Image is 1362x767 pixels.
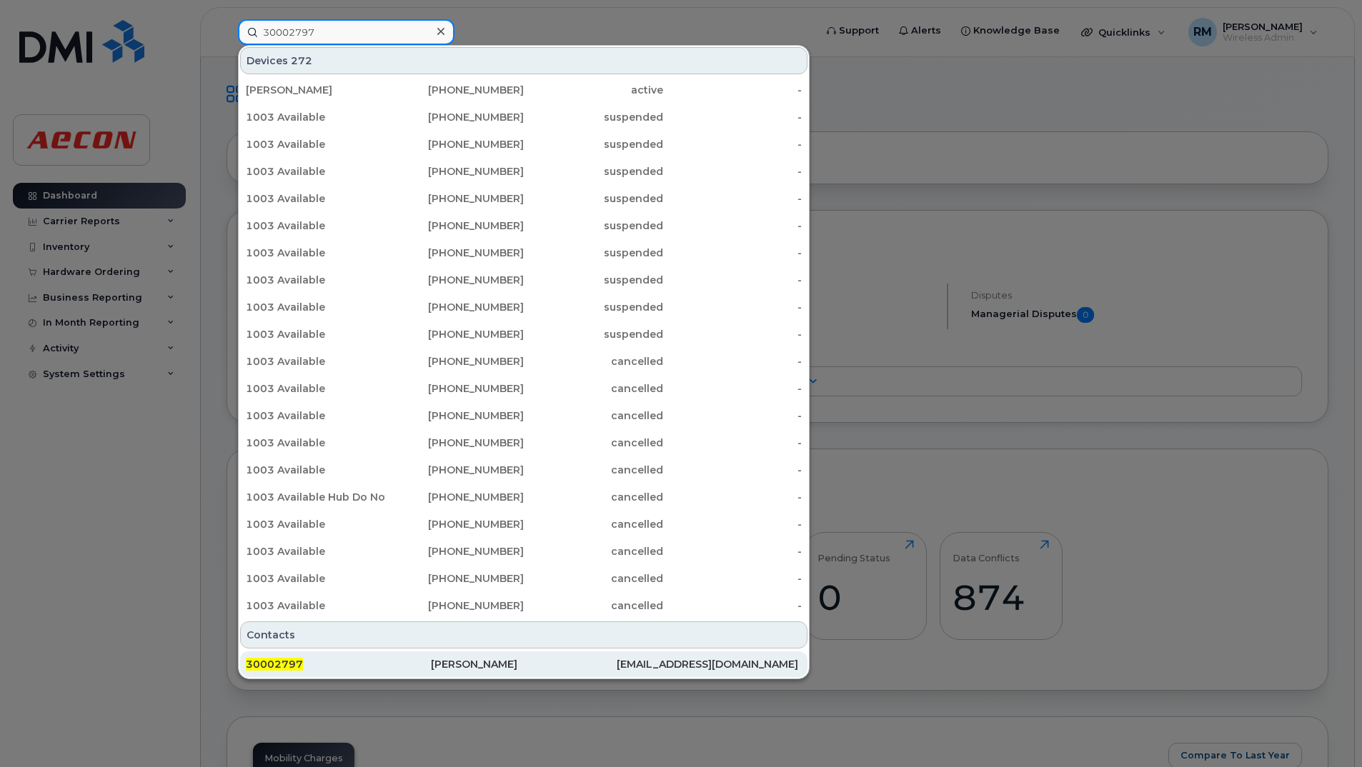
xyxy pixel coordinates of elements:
[240,77,807,103] a: [PERSON_NAME][PHONE_NUMBER]active-
[663,517,802,531] div: -
[246,436,385,450] div: 1003 Available
[240,240,807,266] a: 1003 Available[PHONE_NUMBER]suspended-
[385,436,525,450] div: [PHONE_NUMBER]
[524,490,663,504] div: cancelled
[663,598,802,613] div: -
[663,219,802,233] div: -
[246,490,385,504] div: 1003 Available Hub Do Not Cancel
[291,54,312,68] span: 272
[246,110,385,124] div: 1003 Available
[385,219,525,233] div: [PHONE_NUMBER]
[385,381,525,396] div: [PHONE_NUMBER]
[246,137,385,151] div: 1003 Available
[663,300,802,314] div: -
[240,186,807,211] a: 1003 Available[PHONE_NUMBER]suspended-
[524,354,663,369] div: cancelled
[246,544,385,558] div: 1003 Available
[246,463,385,477] div: 1003 Available
[663,381,802,396] div: -
[246,517,385,531] div: 1003 Available
[524,463,663,477] div: cancelled
[385,110,525,124] div: [PHONE_NUMBER]
[385,83,525,97] div: [PHONE_NUMBER]
[240,538,807,564] a: 1003 Available[PHONE_NUMBER]cancelled-
[663,571,802,586] div: -
[240,294,807,320] a: 1003 Available[PHONE_NUMBER]suspended-
[663,490,802,504] div: -
[385,517,525,531] div: [PHONE_NUMBER]
[663,463,802,477] div: -
[385,571,525,586] div: [PHONE_NUMBER]
[524,164,663,179] div: suspended
[385,164,525,179] div: [PHONE_NUMBER]
[385,246,525,260] div: [PHONE_NUMBER]
[246,246,385,260] div: 1003 Available
[524,110,663,124] div: suspended
[240,403,807,428] a: 1003 Available[PHONE_NUMBER]cancelled-
[524,137,663,151] div: suspended
[240,159,807,184] a: 1003 Available[PHONE_NUMBER]suspended-
[240,376,807,401] a: 1003 Available[PHONE_NUMBER]cancelled-
[524,436,663,450] div: cancelled
[240,651,807,677] a: 30002797[PERSON_NAME][EMAIL_ADDRESS][DOMAIN_NAME]
[240,593,807,618] a: 1003 Available[PHONE_NUMBER]cancelled-
[246,164,385,179] div: 1003 Available
[240,349,807,374] a: 1003 Available[PHONE_NUMBER]cancelled-
[240,566,807,591] a: 1003 Available[PHONE_NUMBER]cancelled-
[246,219,385,233] div: 1003 Available
[240,267,807,293] a: 1003 Available[PHONE_NUMBER]suspended-
[663,110,802,124] div: -
[524,246,663,260] div: suspended
[246,327,385,341] div: 1003 Available
[385,463,525,477] div: [PHONE_NUMBER]
[246,571,385,586] div: 1003 Available
[246,598,385,613] div: 1003 Available
[524,273,663,287] div: suspended
[663,354,802,369] div: -
[385,137,525,151] div: [PHONE_NUMBER]
[240,484,807,510] a: 1003 Available Hub Do Not Cancel[PHONE_NUMBER]cancelled-
[385,273,525,287] div: [PHONE_NUMBER]
[385,300,525,314] div: [PHONE_NUMBER]
[524,571,663,586] div: cancelled
[240,430,807,456] a: 1003 Available[PHONE_NUMBER]cancelled-
[524,300,663,314] div: suspended
[524,517,663,531] div: cancelled
[246,408,385,423] div: 1003 Available
[524,83,663,97] div: active
[385,544,525,558] div: [PHONE_NUMBER]
[663,137,802,151] div: -
[663,246,802,260] div: -
[385,598,525,613] div: [PHONE_NUMBER]
[524,381,663,396] div: cancelled
[663,83,802,97] div: -
[663,273,802,287] div: -
[385,490,525,504] div: [PHONE_NUMBER]
[524,327,663,341] div: suspended
[246,381,385,396] div: 1003 Available
[385,327,525,341] div: [PHONE_NUMBER]
[246,191,385,206] div: 1003 Available
[663,436,802,450] div: -
[240,621,807,648] div: Contacts
[246,354,385,369] div: 1003 Available
[524,408,663,423] div: cancelled
[663,191,802,206] div: -
[663,164,802,179] div: -
[240,104,807,130] a: 1003 Available[PHONE_NUMBER]suspended-
[246,658,303,671] span: 30002797
[240,321,807,347] a: 1003 Available[PHONE_NUMBER]suspended-
[524,191,663,206] div: suspended
[246,300,385,314] div: 1003 Available
[385,191,525,206] div: [PHONE_NUMBER]
[524,544,663,558] div: cancelled
[246,83,385,97] div: [PERSON_NAME]
[385,408,525,423] div: [PHONE_NUMBER]
[240,457,807,483] a: 1003 Available[PHONE_NUMBER]cancelled-
[240,47,807,74] div: Devices
[663,408,802,423] div: -
[617,657,802,671] div: [EMAIL_ADDRESS][DOMAIN_NAME]
[524,598,663,613] div: cancelled
[663,327,802,341] div: -
[524,219,663,233] div: suspended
